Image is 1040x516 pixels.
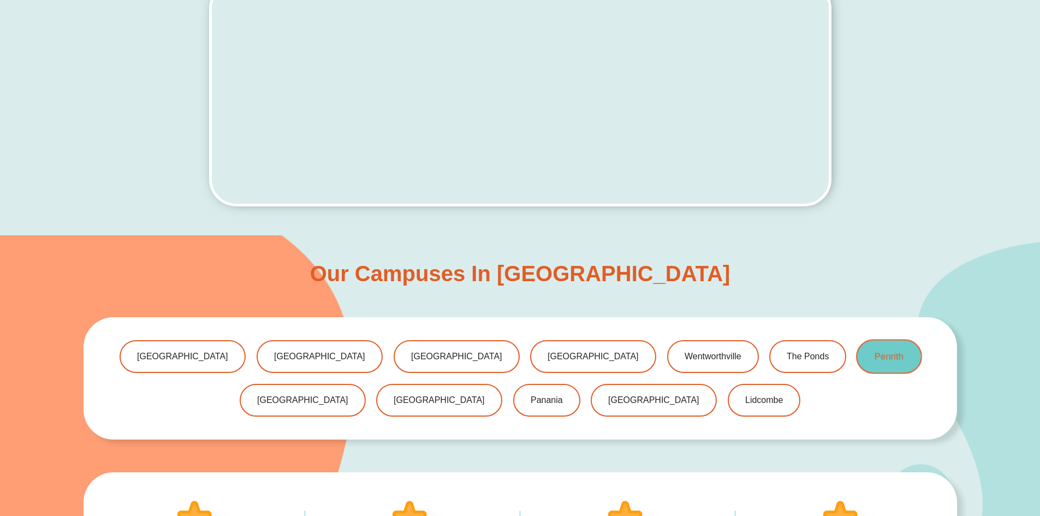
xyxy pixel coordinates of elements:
[310,263,730,284] h3: Our Campuses in [GEOGRAPHIC_DATA]
[608,396,699,405] span: [GEOGRAPHIC_DATA]
[787,352,829,361] span: The Ponds
[394,396,485,405] span: [GEOGRAPHIC_DATA]
[667,340,759,373] a: Wentworthville
[411,352,502,361] span: [GEOGRAPHIC_DATA]
[240,384,366,417] a: [GEOGRAPHIC_DATA]
[120,340,246,373] a: [GEOGRAPHIC_DATA]
[257,340,383,373] a: [GEOGRAPHIC_DATA]
[858,393,1040,516] iframe: Chat Widget
[394,340,520,373] a: [GEOGRAPHIC_DATA]
[530,340,656,373] a: [GEOGRAPHIC_DATA]
[875,352,904,361] span: Penrith
[769,340,846,373] a: The Ponds
[376,384,502,417] a: [GEOGRAPHIC_DATA]
[548,352,639,361] span: [GEOGRAPHIC_DATA]
[728,384,800,417] a: Lidcombe
[591,384,717,417] a: [GEOGRAPHIC_DATA]
[137,352,228,361] span: [GEOGRAPHIC_DATA]
[257,396,348,405] span: [GEOGRAPHIC_DATA]
[685,352,741,361] span: Wentworthville
[513,384,580,417] a: Panania
[274,352,365,361] span: [GEOGRAPHIC_DATA]
[745,396,783,405] span: Lidcombe
[531,396,563,405] span: Panania
[856,340,922,374] a: Penrith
